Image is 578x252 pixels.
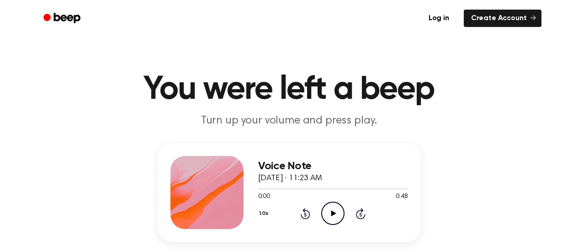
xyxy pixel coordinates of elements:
button: 1.0x [258,206,272,221]
span: 0:48 [396,192,408,202]
a: Create Account [464,10,541,27]
span: [DATE] · 11:23 AM [258,174,322,182]
h3: Voice Note [258,160,408,172]
a: Log in [419,8,458,29]
a: Beep [37,10,89,27]
h1: You were left a beep [55,73,523,106]
span: 0:00 [258,192,270,202]
p: Turn up your volume and press play. [114,113,465,129]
